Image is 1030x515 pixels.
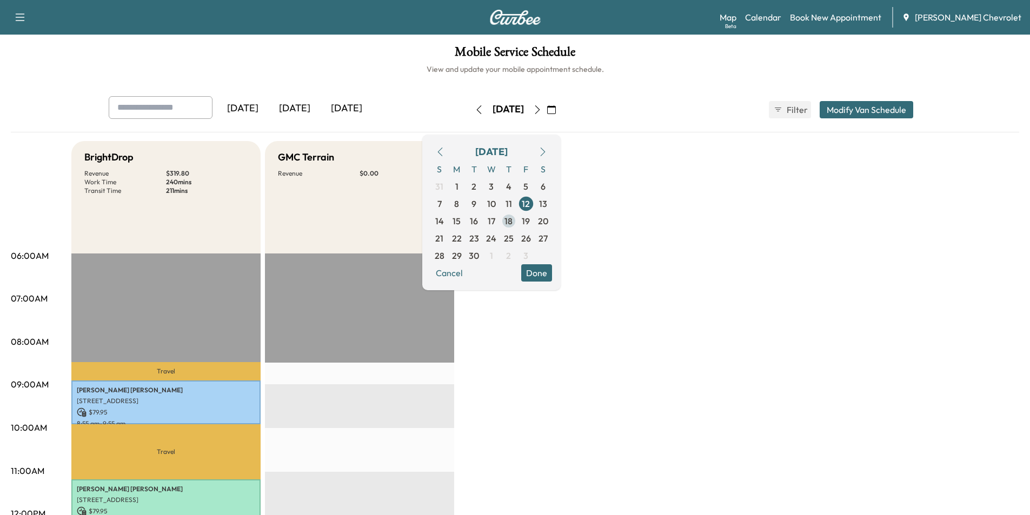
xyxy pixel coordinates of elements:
p: 07:00AM [11,292,48,305]
button: Done [521,264,552,282]
a: Calendar [745,11,781,24]
span: 10 [487,197,496,210]
p: $ 79.95 [77,407,255,417]
span: 14 [435,215,444,228]
p: $ 319.80 [166,169,248,178]
p: Transit Time [84,186,166,195]
span: 31 [435,180,443,193]
p: 10:00AM [11,421,47,434]
span: 11 [506,197,512,210]
span: 26 [521,232,531,245]
span: S [431,160,448,178]
p: [PERSON_NAME] [PERSON_NAME] [77,485,255,493]
h6: View and update your mobile appointment schedule. [11,64,1019,75]
span: T [466,160,483,178]
span: Filter [787,103,806,116]
p: 211 mins [166,186,248,195]
span: 1 [455,180,458,193]
h5: GMC Terrain [278,150,334,165]
span: 13 [539,197,547,210]
span: 30 [469,249,479,262]
span: S [535,160,552,178]
span: 29 [452,249,462,262]
span: M [448,160,466,178]
p: [STREET_ADDRESS] [77,397,255,405]
p: Work Time [84,178,166,186]
p: 11:00AM [11,464,44,477]
span: 17 [488,215,495,228]
span: W [483,160,500,178]
span: 16 [470,215,478,228]
p: [PERSON_NAME] [PERSON_NAME] [77,386,255,394]
div: [DATE] [475,144,508,159]
div: [DATE] [493,103,524,116]
button: Cancel [431,264,468,282]
span: 21 [435,232,443,245]
div: [DATE] [217,96,269,121]
p: Revenue [278,169,360,178]
a: Book New Appointment [790,11,881,24]
p: Travel [71,424,261,479]
span: 8 [454,197,459,210]
h1: Mobile Service Schedule [11,45,1019,64]
span: 2 [506,249,511,262]
span: 25 [504,232,514,245]
span: T [500,160,517,178]
span: 4 [506,180,511,193]
span: 7 [437,197,442,210]
p: 09:00AM [11,378,49,391]
h5: BrightDrop [84,150,134,165]
img: Curbee Logo [489,10,541,25]
div: [DATE] [269,96,321,121]
p: 08:00AM [11,335,49,348]
span: 28 [435,249,444,262]
span: [PERSON_NAME] Chevrolet [915,11,1021,24]
span: 15 [453,215,461,228]
span: 12 [522,197,530,210]
span: 24 [486,232,496,245]
span: 18 [504,215,513,228]
p: Revenue [84,169,166,178]
span: 19 [522,215,530,228]
span: 5 [523,180,528,193]
span: 22 [452,232,462,245]
span: 23 [469,232,479,245]
span: 3 [523,249,528,262]
p: Travel [71,362,261,380]
p: 240 mins [166,178,248,186]
span: 3 [489,180,494,193]
button: Modify Van Schedule [820,101,913,118]
p: 06:00AM [11,249,49,262]
p: $ 0.00 [360,169,441,178]
span: 20 [538,215,548,228]
p: [STREET_ADDRESS] [77,496,255,504]
span: 2 [471,180,476,193]
span: F [517,160,535,178]
span: 1 [490,249,493,262]
p: 8:55 am - 9:55 am [77,419,255,428]
span: 27 [539,232,548,245]
span: 9 [471,197,476,210]
span: 6 [541,180,546,193]
button: Filter [769,101,811,118]
div: [DATE] [321,96,373,121]
a: MapBeta [720,11,736,24]
div: Beta [725,22,736,30]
